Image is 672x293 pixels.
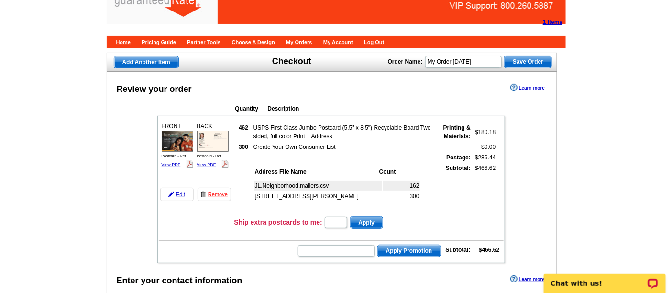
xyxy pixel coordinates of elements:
[197,154,225,158] span: Postcard - Ref...
[351,217,383,228] span: Apply
[162,131,193,152] img: small-thumb.jpg
[197,131,229,152] img: small-thumb.jpg
[383,192,420,201] td: 300
[187,39,220,45] a: Partner Tools
[142,39,176,45] a: Pricing Guide
[254,181,382,191] td: JL.Neighborhood.mailers.csv
[378,245,441,257] span: Apply Promotion
[116,39,131,45] a: Home
[472,142,496,152] td: $0.00
[350,216,383,229] button: Apply
[479,247,499,253] strong: $466.62
[446,154,471,161] strong: Postage:
[114,56,178,68] span: Add Another Item
[267,104,442,113] th: Description
[254,167,378,177] th: Address File Name
[186,160,193,168] img: pdf_logo.png
[383,181,420,191] td: 162
[117,274,242,287] div: Enter your contact information
[286,39,312,45] a: My Orders
[239,124,248,131] strong: 462
[239,144,248,150] strong: 300
[114,56,179,68] a: Add Another Item
[538,263,672,293] iframe: LiveChat chat widget
[253,142,433,152] td: Create Your Own Consumer List
[221,160,229,168] img: pdf_logo.png
[162,162,181,167] a: View PDF
[162,154,189,158] span: Postcard - Ref...
[254,192,382,201] td: [STREET_ADDRESS][PERSON_NAME]
[504,56,552,68] button: Save Order
[443,124,471,140] strong: Printing & Materials:
[510,84,545,91] a: Learn more
[197,162,216,167] a: View PDF
[160,188,194,201] a: Edit
[323,39,353,45] a: My Account
[200,192,206,197] img: trashcan-icon.gif
[272,56,311,67] h1: Checkout
[117,83,192,96] div: Review your order
[198,188,231,201] a: Remove
[168,192,174,197] img: pencil-icon.gif
[196,121,230,170] div: BACK
[446,247,471,253] strong: Subtotal:
[234,218,322,226] h3: Ship extra postcards to me:
[388,58,423,65] strong: Order Name:
[232,39,275,45] a: Choose A Design
[505,56,551,68] span: Save Order
[377,245,441,257] button: Apply Promotion
[472,163,496,213] td: $466.62
[253,123,433,141] td: USPS First Class Jumbo Postcard (5.5" x 8.5") Recyclable Board Two sided, full color Print + Address
[446,165,471,171] strong: Subtotal:
[472,153,496,162] td: $286.44
[472,123,496,141] td: $180.18
[510,275,545,283] a: Learn more
[364,39,384,45] a: Log Out
[235,104,266,113] th: Quantity
[160,121,195,170] div: FRONT
[379,167,420,177] th: Count
[543,19,562,25] strong: 1 Items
